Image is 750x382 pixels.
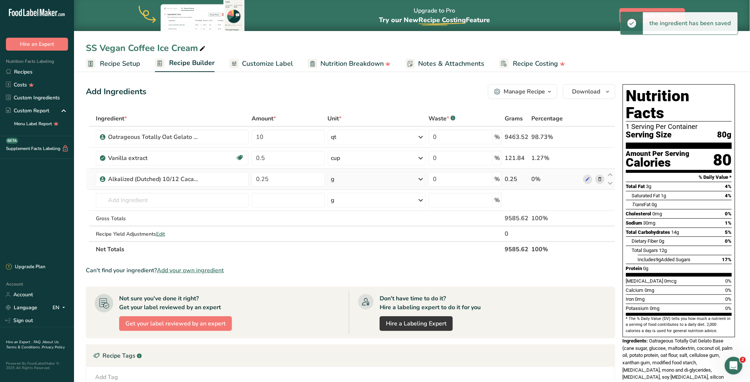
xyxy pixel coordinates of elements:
[531,114,563,123] span: Percentage
[406,55,484,72] a: Notes & Attachments
[505,214,528,223] div: 9585.62
[488,84,557,99] button: Manage Recipe
[725,229,732,235] span: 5%
[725,184,732,189] span: 4%
[653,211,662,216] span: 0mg
[6,138,18,144] div: BETA
[626,287,644,293] span: Calcium
[242,59,293,69] span: Customize Label
[652,202,657,207] span: 0g
[531,175,580,184] div: 0%
[505,229,528,238] div: 0
[505,154,528,163] div: 121.84
[643,220,656,226] span: 30mg
[643,12,738,34] div: the ingredient has been saved
[6,38,68,51] button: Hire an Expert
[619,8,685,23] button: Upgrade to Pro
[86,345,615,367] div: Recipe Tags
[379,0,490,31] div: Upgrade to Pro
[34,340,43,345] a: FAQ .
[418,16,466,24] span: Recipe Costing
[331,175,335,184] div: g
[659,248,667,253] span: 12g
[42,345,65,350] a: Privacy Policy
[638,257,691,262] span: Includes Added Sugars
[331,196,335,205] div: g
[656,257,661,262] span: 9g
[626,296,634,302] span: Iron
[380,316,453,331] a: Hire a Labeling Expert
[503,241,530,257] th: 9585.62
[725,193,732,198] span: 4%
[100,59,140,69] span: Recipe Setup
[320,59,384,69] span: Nutrition Breakdown
[563,84,615,99] button: Download
[632,193,660,198] span: Saturated Fat
[740,357,746,363] span: 2
[643,266,649,271] span: 0g
[722,257,732,262] span: 17%
[252,114,276,123] span: Amount
[725,211,732,216] span: 0%
[119,294,221,312] div: Not sure you've done it right? Get your label reviewed by an expert
[96,193,249,208] input: Add Ingredient
[725,238,732,244] span: 0%
[86,266,615,275] div: Can't find your ingredient?
[531,154,580,163] div: 1.27%
[6,361,68,370] div: Powered By FoodLabelMaker © 2025 All Rights Reserved
[726,287,732,293] span: 0%
[379,16,490,24] span: Try our New Feature
[6,340,32,345] a: Hire an Expert .
[726,306,732,311] span: 0%
[95,373,118,382] div: Add Tag
[505,133,528,141] div: 9463.52
[645,287,655,293] span: 0mg
[672,229,679,235] span: 14g
[635,296,645,302] span: 0mg
[86,86,147,98] div: Add Ingredients
[661,193,666,198] span: 1g
[626,173,732,182] section: % Daily Value *
[659,238,665,244] span: 0g
[626,157,690,168] div: Calories
[632,202,644,207] i: Trans
[53,303,68,312] div: EN
[626,229,670,235] span: Total Carbohydrates
[505,114,523,123] span: Grams
[626,306,649,311] span: Potassium
[86,55,140,72] a: Recipe Setup
[6,107,49,115] div: Custom Report
[428,114,455,123] div: Waste
[626,130,672,140] span: Serving Size
[626,123,732,130] div: 1 Serving Per Container
[626,278,663,284] span: [MEDICAL_DATA]
[626,88,732,122] h1: Nutrition Facts
[626,184,645,189] span: Total Fat
[632,11,673,20] span: Upgrade to Pro
[726,278,732,284] span: 0%
[626,220,642,226] span: Sodium
[646,184,652,189] span: 3g
[725,357,743,375] iframe: Intercom live chat
[96,230,249,238] div: Recipe Yield Adjustments
[626,266,642,271] span: Protein
[626,211,652,216] span: Cholesterol
[229,55,293,72] a: Customize Label
[726,296,732,302] span: 0%
[6,340,59,350] a: About Us .
[572,87,601,96] span: Download
[6,263,45,271] div: Upgrade Plan
[650,306,660,311] span: 0mg
[96,114,127,123] span: Ingredient
[623,338,648,344] span: Ingredients:
[717,130,732,140] span: 80g
[713,150,732,170] div: 80
[626,150,690,157] div: Amount Per Serving
[632,238,658,244] span: Dietary Fiber
[380,294,481,312] div: Don't have time to do it? Hire a labeling expert to do it for you
[531,133,580,141] div: 98.73%
[157,266,224,275] span: Add your own ingredient
[108,133,201,141] div: Oatrageous Totally Oat Gelato Base
[626,316,732,334] section: * The % Daily Value (DV) tells you how much a nutrient in a serving of food contributes to a dail...
[499,55,565,72] a: Recipe Costing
